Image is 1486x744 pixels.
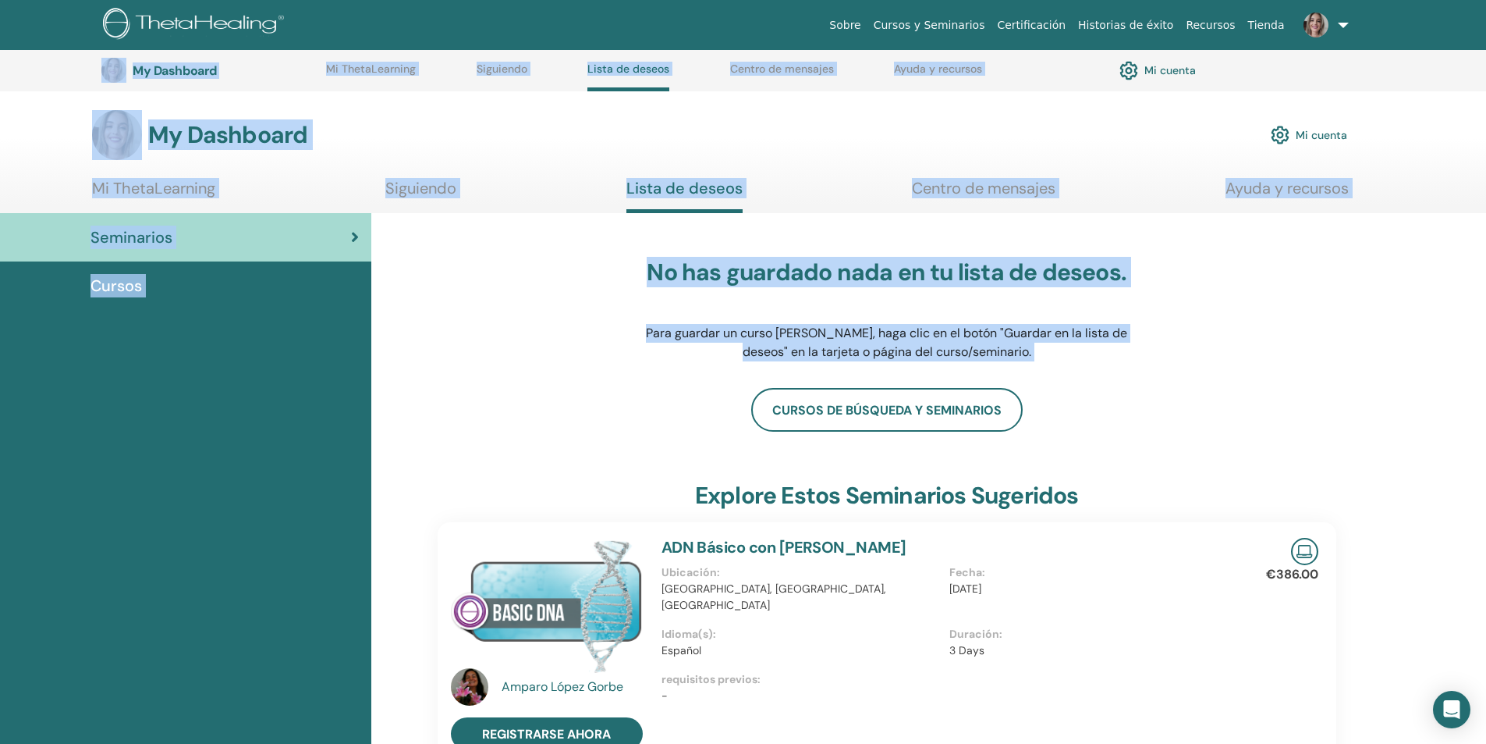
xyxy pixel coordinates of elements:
h3: Explore estos seminarios sugeridos [695,482,1079,510]
a: Centro de mensajes [730,62,834,87]
a: Mi cuenta [1271,118,1347,152]
img: Live Online Seminar [1291,538,1318,565]
p: €386.00 [1266,565,1318,584]
p: requisitos previos : [661,671,1237,688]
div: Open Intercom Messenger [1433,691,1470,728]
a: Ayuda y recursos [894,62,982,87]
p: Idioma(s) : [661,626,940,643]
img: cog.svg [1271,122,1289,148]
a: Amparo López Gorbe [502,678,646,696]
h3: My Dashboard [133,63,289,78]
a: Lista de deseos [626,179,743,213]
a: Siguiendo [477,62,527,87]
a: Mi ThetaLearning [92,179,215,209]
p: [GEOGRAPHIC_DATA], [GEOGRAPHIC_DATA], [GEOGRAPHIC_DATA] [661,581,940,614]
span: Seminarios [90,226,172,249]
a: Mi ThetaLearning [326,62,416,87]
img: logo.png [103,8,289,43]
a: Centro de mensajes [912,179,1055,209]
a: Historias de éxito [1072,11,1179,40]
h3: My Dashboard [148,121,307,149]
a: Certificación [991,11,1072,40]
p: Fecha : [949,564,1228,581]
a: Cursos y Seminarios [867,11,991,40]
img: default.jpg [1303,12,1328,37]
a: Ayuda y recursos [1225,179,1349,209]
p: Ubicación : [661,564,940,581]
a: Recursos [1179,11,1241,40]
a: Tienda [1242,11,1291,40]
a: Sobre [823,11,867,40]
a: Siguiendo [385,179,456,209]
img: default.jpg [451,668,488,706]
span: Cursos [90,274,142,297]
h3: No has guardado nada en tu lista de deseos. [641,258,1133,287]
p: Duración : [949,626,1228,643]
p: Para guardar un curso [PERSON_NAME], haga clic en el botón "Guardar en la lista de deseos" en la ... [641,324,1133,361]
a: Lista de deseos [587,62,669,91]
span: registrarse ahora [482,726,611,742]
img: default.jpg [101,58,126,83]
img: default.jpg [92,110,142,160]
p: 3 Days [949,643,1228,659]
img: cog.svg [1119,57,1138,84]
p: - [661,688,1237,704]
img: ADN Básico [451,538,643,673]
a: Cursos de búsqueda y seminarios [751,388,1023,432]
a: ADN Básico con [PERSON_NAME] [661,537,906,557]
p: [DATE] [949,581,1228,597]
p: Español [661,643,940,659]
a: Mi cuenta [1119,57,1196,84]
